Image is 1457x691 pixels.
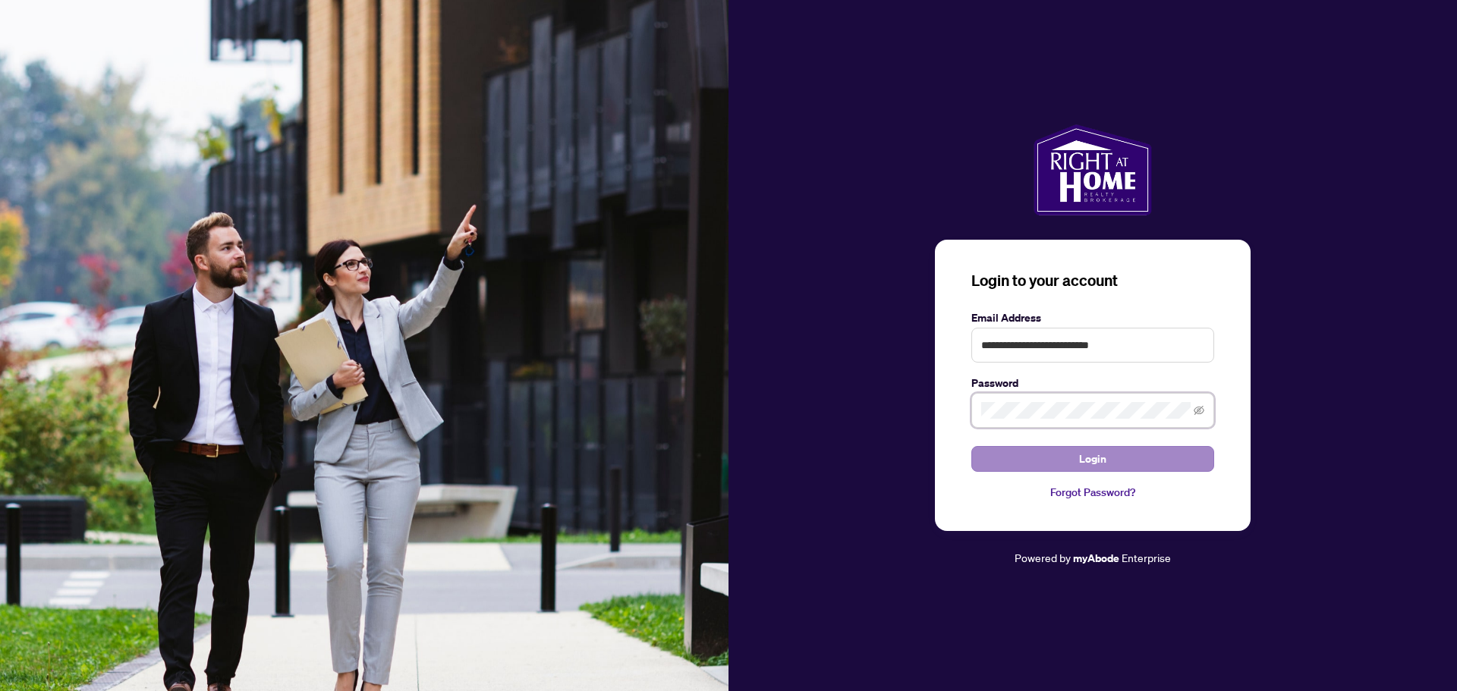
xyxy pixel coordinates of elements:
[971,484,1214,501] a: Forgot Password?
[1122,551,1171,564] span: Enterprise
[971,446,1214,472] button: Login
[1034,124,1151,215] img: ma-logo
[971,309,1214,326] label: Email Address
[971,375,1214,391] label: Password
[1015,551,1071,564] span: Powered by
[1073,550,1119,567] a: myAbode
[1079,447,1106,471] span: Login
[1194,405,1204,416] span: eye-invisible
[971,270,1214,291] h3: Login to your account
